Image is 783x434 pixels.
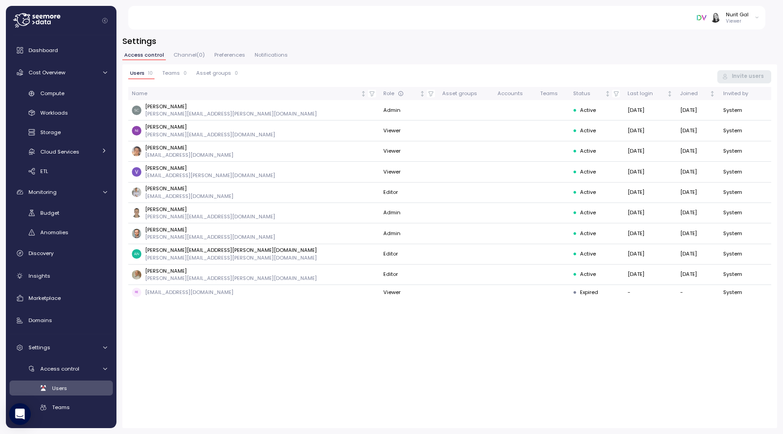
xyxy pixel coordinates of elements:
p: [EMAIL_ADDRESS][PERSON_NAME][DOMAIN_NAME] [145,172,275,179]
a: Compute [10,86,113,101]
span: Anomalies [40,229,68,236]
div: Not sorted [667,91,673,97]
span: Cloud Services [40,148,79,155]
a: Cloud Services [10,144,113,159]
p: [PERSON_NAME] [145,267,317,275]
p: 10 [148,70,153,77]
td: [DATE] [624,121,677,141]
p: [PERSON_NAME][EMAIL_ADDRESS][PERSON_NAME][DOMAIN_NAME] [145,246,317,254]
div: Status [573,90,603,98]
td: [DATE] [677,223,719,244]
p: [EMAIL_ADDRESS][DOMAIN_NAME] [145,193,233,200]
img: ACg8ocISChrpTZA06Xj3rSgpOkcNEA_J8OWVmvejYhYzzHMKwY0pJgRsGg=s96-c [132,188,141,197]
span: Insights [29,272,50,280]
a: ETL [10,164,113,178]
div: Not sorted [604,91,611,97]
span: Access control [124,53,164,58]
a: Marketplace [10,289,113,307]
span: Active [580,168,596,176]
a: Settings [10,339,113,357]
th: NameNot sorted [128,87,380,100]
span: Active [580,127,596,135]
p: [PERSON_NAME] [145,103,317,110]
p: [EMAIL_ADDRESS][DOMAIN_NAME] [145,151,233,159]
td: Viewer [380,285,438,300]
span: Discovery [29,250,53,257]
div: Teams [540,90,565,98]
span: RE [132,288,141,297]
span: Access control [40,365,79,372]
td: [DATE] [677,183,719,203]
td: Editor [380,183,438,203]
div: Invited by [723,90,758,98]
span: Budget [40,209,59,217]
a: Monitoring [10,183,113,201]
span: Teams [162,71,180,76]
span: Users [52,385,67,392]
td: [DATE] [624,265,677,285]
th: RoleNot sorted [380,87,438,100]
span: Active [580,106,596,115]
p: [PERSON_NAME][EMAIL_ADDRESS][PERSON_NAME][DOMAIN_NAME] [145,254,317,261]
div: Name [132,90,359,98]
p: [PERSON_NAME] [145,144,233,151]
a: Insights [10,267,113,285]
p: [PERSON_NAME] [145,206,275,213]
td: [DATE] [624,100,677,121]
img: ACg8ocJ9zybASqDvOBQr9pq-ai4p0DUkq_BRgm-A8AyKiFMznVppuIj4=s96-c [132,229,141,238]
span: Marketplace [29,294,61,302]
td: System [719,223,761,244]
span: Active [580,250,596,258]
span: Dashboard [29,47,58,54]
td: System [719,183,761,203]
td: System [719,121,761,141]
p: [EMAIL_ADDRESS][DOMAIN_NAME] [145,289,233,296]
th: Last loginNot sorted [624,87,677,100]
p: [PERSON_NAME] [145,123,275,130]
a: Access control [10,361,113,376]
img: ACg8ocITeqhb57Q-WvxRKXoNcAtSD8r80mJvnQQyNmUjcrbGPEicFQ=s96-c [132,167,141,177]
td: Admin [380,223,438,244]
td: Admin [380,100,438,121]
td: System [719,285,761,300]
td: System [719,162,761,182]
td: [DATE] [677,203,719,223]
div: Joined [680,90,708,98]
td: [DATE] [677,100,719,121]
td: Admin [380,203,438,223]
p: 0 [235,70,238,77]
span: Workloads [40,109,68,116]
td: [DATE] [677,141,719,162]
td: System [719,141,761,162]
p: [PERSON_NAME][EMAIL_ADDRESS][PERSON_NAME][DOMAIN_NAME] [145,110,317,117]
div: Accounts [498,90,533,98]
td: Viewer [380,162,438,182]
td: System [719,265,761,285]
span: Users [130,71,145,76]
a: Users [10,381,113,395]
span: Invite users [732,71,764,83]
span: Compute [40,90,64,97]
p: 0 [184,70,187,77]
td: [DATE] [677,265,719,285]
span: Active [580,188,596,197]
td: Viewer [380,141,438,162]
a: Cost Overview [10,63,113,82]
img: ACg8ocJOzmu5e5aB4DP4rDvv_TJHXDn6WHU2HISPgKiiUcUCcDfPL8Vf=s96-c [132,146,141,156]
a: Domains [10,312,113,330]
td: System [719,203,761,223]
span: Cost Overview [29,69,65,76]
td: [DATE] [677,244,719,265]
button: Collapse navigation [99,17,111,24]
td: [DATE] [624,141,677,162]
button: Invite users [717,70,772,83]
div: Open Intercom Messenger [9,403,31,425]
a: Teams [10,400,113,415]
img: aa475a409c0d5350e50f2cda6c864df2 [132,106,141,115]
p: [PERSON_NAME][EMAIL_ADDRESS][DOMAIN_NAME] [145,213,275,220]
td: - [624,285,677,300]
td: [DATE] [624,223,677,244]
img: aa5bc15c2af7a8687bb201f861f8e68b [132,126,141,135]
span: Active [580,230,596,238]
span: Channel ( 0 ) [174,53,205,58]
